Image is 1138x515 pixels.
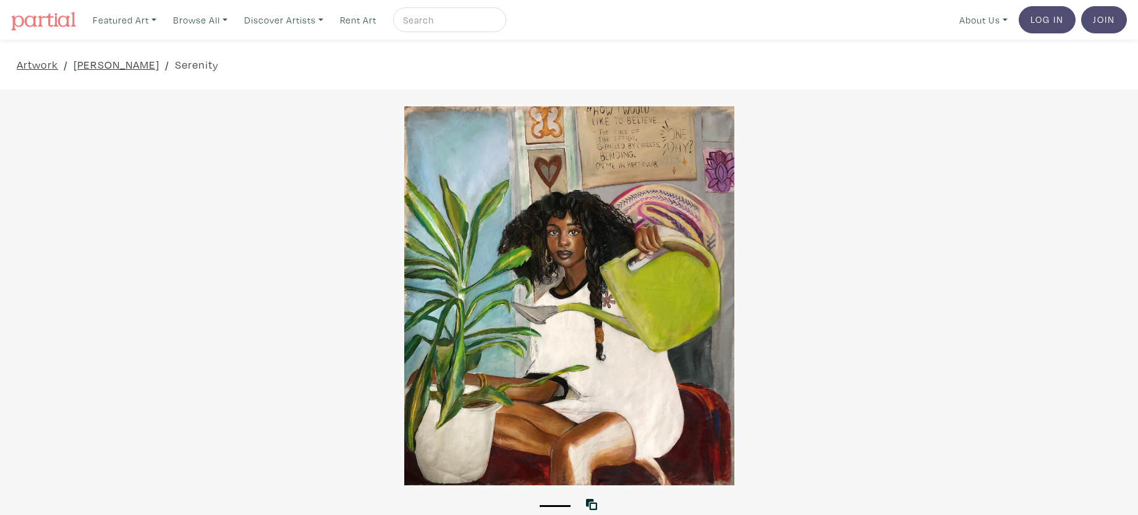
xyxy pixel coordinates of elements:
[334,7,382,33] a: Rent Art
[1019,6,1076,33] a: Log In
[954,7,1013,33] a: About Us
[74,56,159,73] a: [PERSON_NAME]
[402,12,495,28] input: Search
[239,7,329,33] a: Discover Artists
[87,7,162,33] a: Featured Art
[165,56,169,73] span: /
[1081,6,1127,33] a: Join
[17,56,58,73] a: Artwork
[168,7,233,33] a: Browse All
[64,56,68,73] span: /
[540,505,571,507] button: 1 of 1
[175,56,219,73] a: Serenity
